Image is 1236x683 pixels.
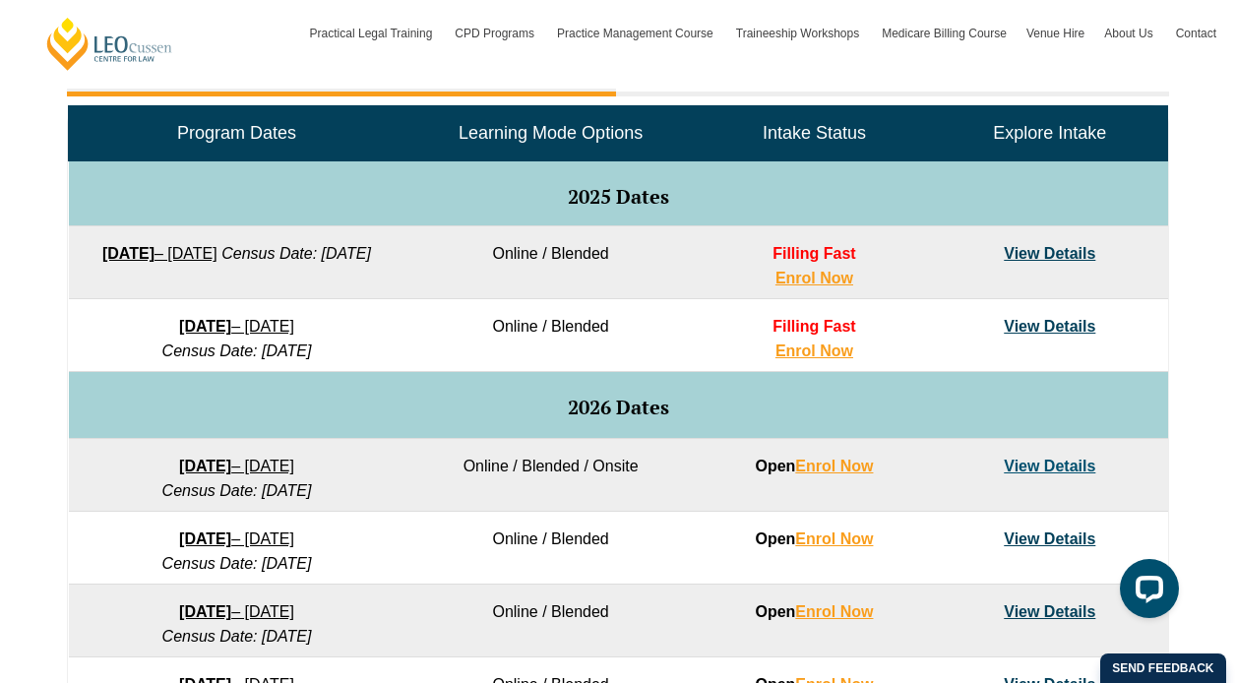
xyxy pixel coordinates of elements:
span: Filling Fast [772,245,855,262]
a: View Details [1004,245,1095,262]
span: Learning Mode Options [459,123,643,143]
a: Venue Hire [1017,5,1094,62]
a: [DATE]– [DATE] [179,603,294,620]
strong: [DATE] [179,318,231,335]
a: Practice Management Course [547,5,726,62]
span: 2025 Dates [568,183,669,210]
a: [DATE]– [DATE] [102,245,217,262]
a: [PERSON_NAME] Centre for Law [44,16,175,72]
span: 2026 Dates [568,394,669,420]
a: [DATE]– [DATE] [179,458,294,474]
a: Traineeship Workshops [726,5,872,62]
strong: [DATE] [179,458,231,474]
span: Program Dates [177,123,296,143]
strong: Open [755,603,873,620]
a: Contact [1166,5,1226,62]
td: Online / Blended [404,226,696,299]
a: [DATE]– [DATE] [179,318,294,335]
a: About Us [1094,5,1165,62]
a: View Details [1004,458,1095,474]
a: View Details [1004,318,1095,335]
a: Enrol Now [795,458,873,474]
a: Practical Legal Training [300,5,446,62]
td: Online / Blended [404,585,696,657]
em: Census Date: [DATE] [221,245,371,262]
strong: [DATE] [179,603,231,620]
a: Enrol Now [775,342,853,359]
td: Online / Blended / Onsite [404,439,696,512]
a: CPD Programs [445,5,547,62]
span: Intake Status [763,123,866,143]
a: Medicare Billing Course [872,5,1017,62]
em: Census Date: [DATE] [162,342,312,359]
a: Enrol Now [795,530,873,547]
span: Filling Fast [772,318,855,335]
a: View Details [1004,603,1095,620]
a: View Details [1004,530,1095,547]
strong: Open [755,458,873,474]
strong: [DATE] [179,530,231,547]
em: Census Date: [DATE] [162,555,312,572]
strong: Open [755,530,873,547]
strong: [DATE] [102,245,154,262]
td: Online / Blended [404,299,696,372]
td: Online / Blended [404,512,696,585]
em: Census Date: [DATE] [162,482,312,499]
em: Census Date: [DATE] [162,628,312,645]
iframe: LiveChat chat widget [1104,551,1187,634]
a: [DATE]– [DATE] [179,530,294,547]
a: Enrol Now [795,603,873,620]
span: Explore Intake [993,123,1106,143]
a: Enrol Now [775,270,853,286]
